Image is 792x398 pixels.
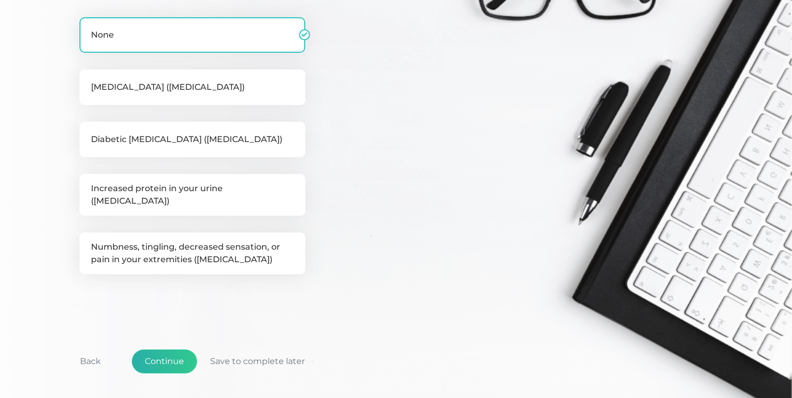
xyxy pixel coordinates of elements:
[79,232,305,274] label: Numbness, tingling, decreased sensation, or pain in your extremities ([MEDICAL_DATA])
[197,349,318,373] button: Save to complete later
[79,17,305,53] label: None
[79,122,305,157] label: Diabetic [MEDICAL_DATA] ([MEDICAL_DATA])
[132,349,197,373] button: Continue
[79,69,305,105] label: [MEDICAL_DATA] ([MEDICAL_DATA])
[79,174,305,216] label: Increased protein in your urine ([MEDICAL_DATA])
[67,349,114,373] button: Back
